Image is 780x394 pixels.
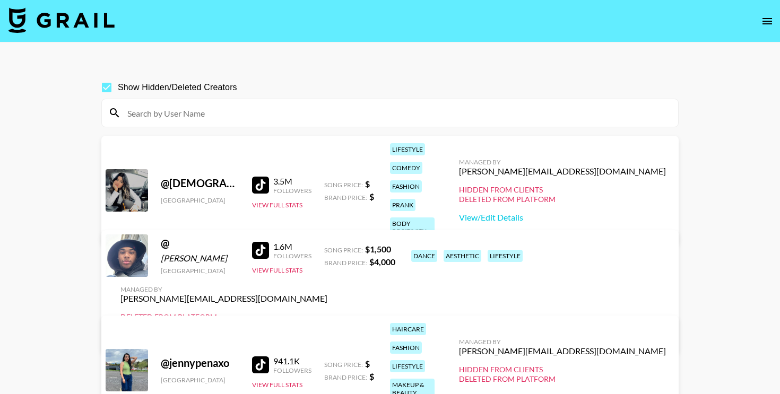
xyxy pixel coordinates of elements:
[120,285,327,293] div: Managed By
[390,323,426,335] div: haircare
[324,373,367,381] span: Brand Price:
[161,196,239,204] div: [GEOGRAPHIC_DATA]
[390,199,415,211] div: prank
[161,267,239,275] div: [GEOGRAPHIC_DATA]
[390,143,425,155] div: lifestyle
[161,253,239,264] div: [PERSON_NAME]
[8,7,115,33] img: Grail Talent
[459,212,666,223] a: View/Edit Details
[161,376,239,384] div: [GEOGRAPHIC_DATA]
[488,250,523,262] div: lifestyle
[459,166,666,177] div: [PERSON_NAME][EMAIL_ADDRESS][DOMAIN_NAME]
[273,356,311,366] div: 941.1K
[390,162,422,174] div: comedy
[324,259,367,267] span: Brand Price:
[273,176,311,187] div: 3.5M
[324,246,363,254] span: Song Price:
[324,361,363,369] span: Song Price:
[273,252,311,260] div: Followers
[390,217,435,238] div: body positivity
[324,194,367,202] span: Brand Price:
[390,342,422,354] div: fashion
[369,191,374,202] strong: $
[459,158,666,166] div: Managed By
[459,365,666,374] div: Hidden from Clients
[369,257,395,267] strong: $ 4,000
[120,312,327,322] div: Deleted from Platform
[459,195,666,204] div: Deleted from Platform
[411,250,437,262] div: dance
[365,179,370,189] strong: $
[121,104,672,121] input: Search by User Name
[324,181,363,189] span: Song Price:
[252,201,302,209] button: View Full Stats
[120,293,327,304] div: [PERSON_NAME][EMAIL_ADDRESS][DOMAIN_NAME]
[459,346,666,356] div: [PERSON_NAME][EMAIL_ADDRESS][DOMAIN_NAME]
[161,356,239,370] div: @ jennypenaxo
[459,338,666,346] div: Managed By
[459,185,666,195] div: Hidden from Clients
[390,180,422,192] div: fashion
[365,244,391,254] strong: $ 1,500
[118,81,237,94] span: Show Hidden/Deleted Creators
[390,360,425,372] div: lifestyle
[161,237,239,250] div: @
[757,11,778,32] button: open drawer
[252,266,302,274] button: View Full Stats
[161,177,239,190] div: @ [DEMOGRAPHIC_DATA]
[273,366,311,374] div: Followers
[252,381,302,389] button: View Full Stats
[273,241,311,252] div: 1.6M
[369,371,374,381] strong: $
[459,374,666,384] div: Deleted from Platform
[365,358,370,369] strong: $
[273,187,311,195] div: Followers
[444,250,481,262] div: aesthetic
